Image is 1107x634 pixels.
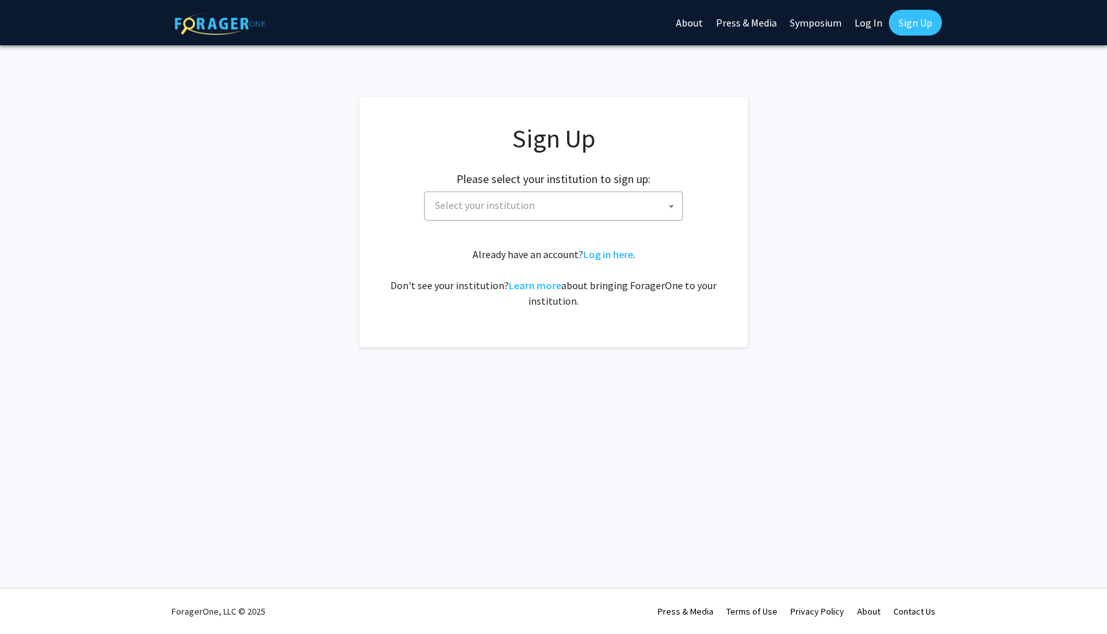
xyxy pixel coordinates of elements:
[172,589,265,634] div: ForagerOne, LLC © 2025
[726,606,777,617] a: Terms of Use
[509,279,561,292] a: Learn more about bringing ForagerOne to your institution
[385,246,722,309] div: Already have an account? . Don't see your institution? about bringing ForagerOne to your institut...
[456,172,651,186] h2: Please select your institution to sign up:
[857,606,880,617] a: About
[790,606,844,617] a: Privacy Policy
[430,192,682,219] span: Select your institution
[435,199,535,212] span: Select your institution
[424,191,683,221] span: Select your institution
[583,248,633,261] a: Log in here
[175,12,265,35] img: ForagerOne Logo
[385,123,722,154] h1: Sign Up
[889,10,942,36] a: Sign Up
[658,606,713,617] a: Press & Media
[893,606,935,617] a: Contact Us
